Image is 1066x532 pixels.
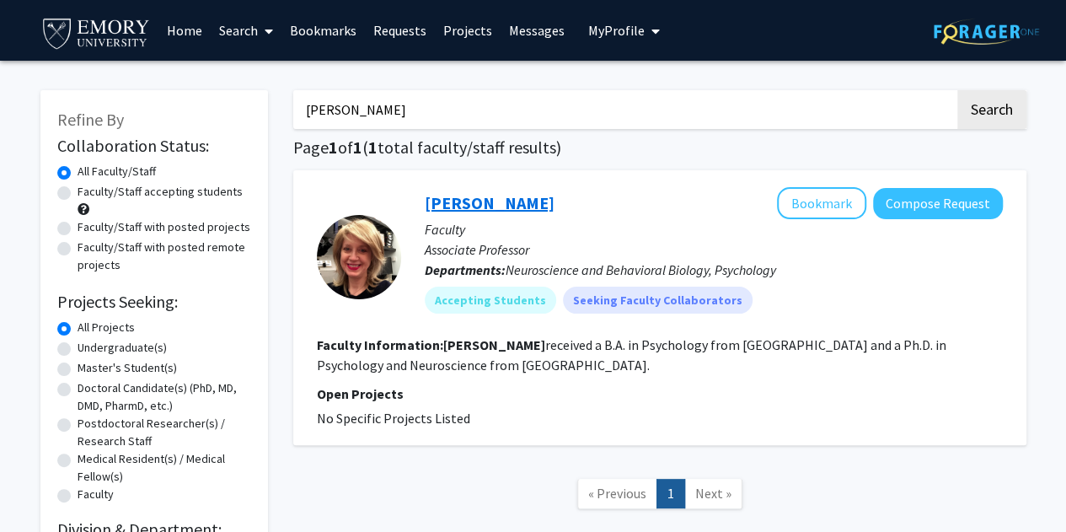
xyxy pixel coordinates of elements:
a: Bookmarks [281,1,365,60]
p: Associate Professor [425,239,1003,260]
a: Previous Page [577,479,657,508]
b: Faculty Information: [317,336,443,353]
span: 1 [353,137,362,158]
label: All Faculty/Staff [78,163,156,180]
button: Add Hillary Rodman to Bookmarks [777,187,866,219]
h2: Projects Seeking: [57,292,251,312]
label: All Projects [78,319,135,336]
button: Search [957,90,1026,129]
a: [PERSON_NAME] [425,192,554,213]
span: Next » [695,485,731,502]
b: [PERSON_NAME] [443,336,545,353]
label: Faculty/Staff with posted projects [78,218,250,236]
h2: Collaboration Status: [57,136,251,156]
span: No Specific Projects Listed [317,410,470,427]
a: Next Page [684,479,742,508]
mat-chip: Seeking Faculty Collaborators [563,287,753,314]
a: Requests [365,1,435,60]
iframe: Chat [13,456,72,519]
a: Search [211,1,281,60]
input: Search Keywords [293,90,955,129]
button: Compose Request to Hillary Rodman [873,188,1003,219]
span: 1 [329,137,338,158]
span: Refine By [57,109,124,130]
b: Departments: [425,261,506,278]
span: « Previous [588,485,646,502]
p: Faculty [425,219,1003,239]
label: Faculty/Staff with posted remote projects [78,239,251,274]
label: Postdoctoral Researcher(s) / Research Staff [78,415,251,450]
label: Faculty/Staff accepting students [78,183,243,201]
span: My Profile [588,22,645,39]
span: Neuroscience and Behavioral Biology, Psychology [506,261,776,278]
label: Medical Resident(s) / Medical Fellow(s) [78,450,251,486]
label: Doctoral Candidate(s) (PhD, MD, DMD, PharmD, etc.) [78,379,251,415]
a: 1 [656,479,685,508]
label: Undergraduate(s) [78,339,167,357]
h1: Page of ( total faculty/staff results) [293,137,1026,158]
label: Faculty [78,486,114,503]
a: Projects [435,1,501,60]
img: ForagerOne Logo [934,19,1039,45]
fg-read-more: received a B.A. in Psychology from [GEOGRAPHIC_DATA] and a Ph.D. in Psychology and Neuroscience f... [317,336,946,373]
span: 1 [368,137,378,158]
label: Master's Student(s) [78,359,177,377]
a: Messages [501,1,573,60]
a: Home [158,1,211,60]
p: Open Projects [317,384,1003,404]
mat-chip: Accepting Students [425,287,556,314]
img: Emory University Logo [40,13,153,51]
nav: Page navigation [293,462,1026,530]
